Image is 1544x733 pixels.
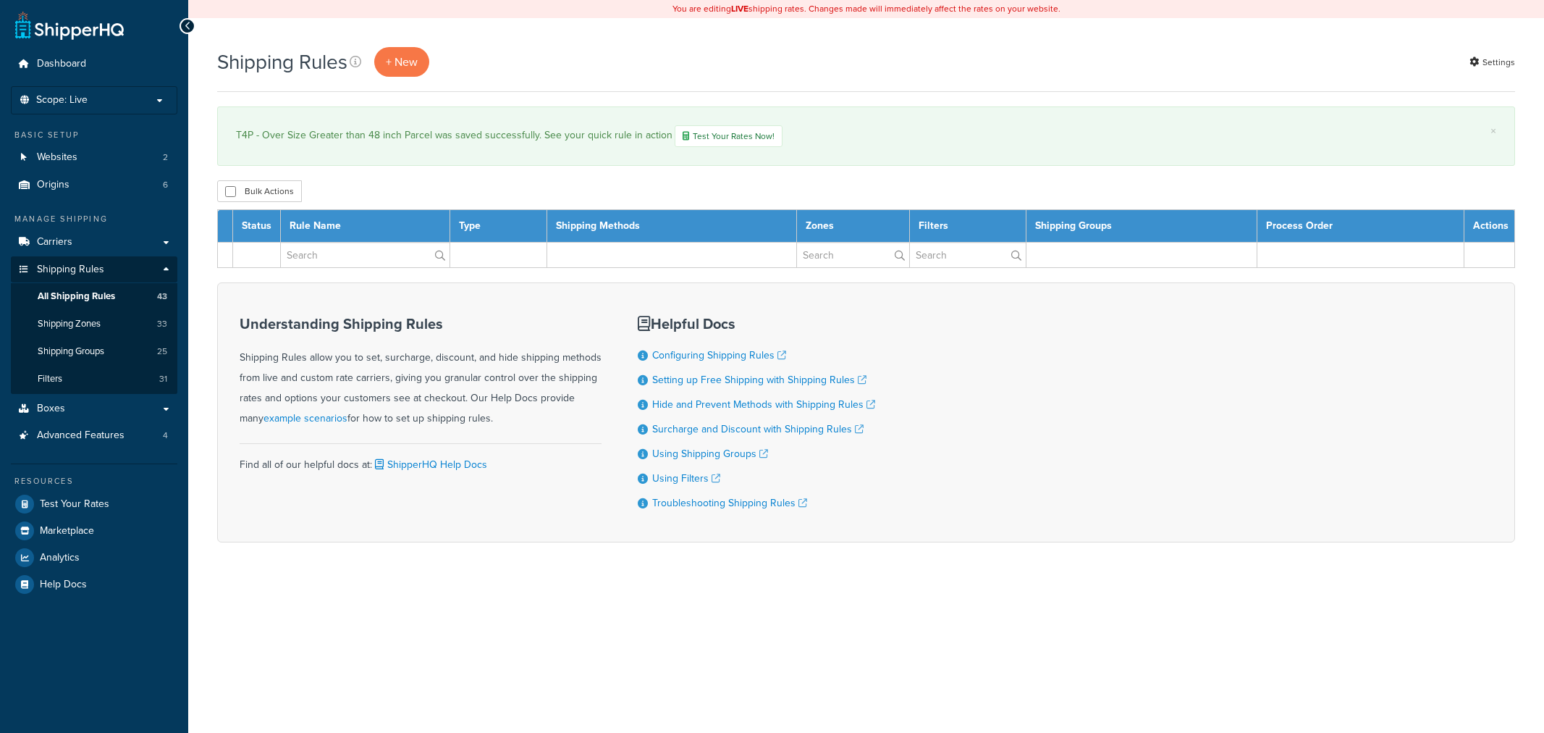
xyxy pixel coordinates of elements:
a: Marketplace [11,518,177,544]
a: Setting up Free Shipping with Shipping Rules [652,372,866,388]
a: Test Your Rates [11,491,177,517]
a: Surcharge and Discount with Shipping Rules [652,422,864,437]
b: LIVE [731,2,748,15]
h3: Helpful Docs [638,316,875,332]
span: Advanced Features [37,430,125,442]
a: Troubleshooting Shipping Rules [652,495,807,511]
a: Dashboard [11,51,177,78]
span: Origins [37,179,69,191]
span: 43 [157,290,167,303]
div: Basic Setup [11,129,177,141]
span: Filters [38,373,62,385]
li: Shipping Groups [11,338,177,365]
a: Help Docs [11,571,177,598]
a: Shipping Zones 33 [11,311,177,338]
span: Websites [37,151,77,164]
a: ShipperHQ Help Docs [372,457,487,472]
input: Search [281,243,450,267]
a: All Shipping Rules 43 [11,283,177,310]
span: Shipping Zones [38,318,101,330]
div: Find all of our helpful docs at: [240,443,602,475]
span: 4 [163,430,168,442]
span: Marketplace [40,525,94,537]
h3: Understanding Shipping Rules [240,316,602,332]
th: Type [450,210,547,243]
a: ShipperHQ Home [15,11,124,40]
a: Shipping Groups 25 [11,338,177,365]
a: Shipping Rules [11,256,177,283]
div: Resources [11,475,177,487]
th: Shipping Methods [547,210,796,243]
p: + New [374,47,429,77]
span: 2 [163,151,168,164]
li: Origins [11,172,177,198]
li: Advanced Features [11,422,177,449]
div: Shipping Rules allow you to set, surcharge, discount, and hide shipping methods from live and cus... [240,316,602,429]
span: 33 [157,318,167,330]
a: Filters 31 [11,366,177,393]
div: Manage Shipping [11,213,177,225]
span: 31 [159,373,167,385]
th: Process Order [1257,210,1464,243]
div: T4P - Over Size Greater than 48 inch Parcel was saved successfully. See your quick rule in action [236,125,1496,147]
th: Filters [909,210,1026,243]
a: Advanced Features 4 [11,422,177,449]
a: Boxes [11,395,177,422]
span: Help Docs [40,579,87,591]
li: Shipping Rules [11,256,177,394]
li: Shipping Zones [11,311,177,338]
span: 25 [157,345,167,358]
a: Analytics [11,545,177,571]
th: Shipping Groups [1026,210,1257,243]
a: Hide and Prevent Methods with Shipping Rules [652,397,875,412]
a: Using Filters [652,471,720,486]
a: Websites 2 [11,144,177,171]
th: Status [233,210,281,243]
a: Test Your Rates Now! [675,125,782,147]
a: × [1490,125,1496,137]
span: Shipping Groups [38,345,104,358]
li: Filters [11,366,177,393]
a: example scenarios [263,411,347,426]
h1: Shipping Rules [217,48,347,76]
span: All Shipping Rules [38,290,115,303]
span: Boxes [37,403,65,415]
a: Configuring Shipping Rules [652,348,786,363]
li: Websites [11,144,177,171]
input: Search [797,243,909,267]
a: Using Shipping Groups [652,446,768,461]
span: Dashboard [37,58,86,70]
span: Analytics [40,552,80,564]
th: Zones [796,210,909,243]
a: Settings [1469,52,1515,72]
span: Scope: Live [36,94,88,106]
span: Carriers [37,236,72,248]
span: Test Your Rates [40,498,109,511]
button: Bulk Actions [217,180,302,202]
span: 6 [163,179,168,191]
input: Search [910,243,1026,267]
span: Shipping Rules [37,264,104,276]
th: Rule Name [281,210,450,243]
a: Carriers [11,229,177,256]
li: All Shipping Rules [11,283,177,310]
th: Actions [1464,210,1515,243]
a: Origins 6 [11,172,177,198]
